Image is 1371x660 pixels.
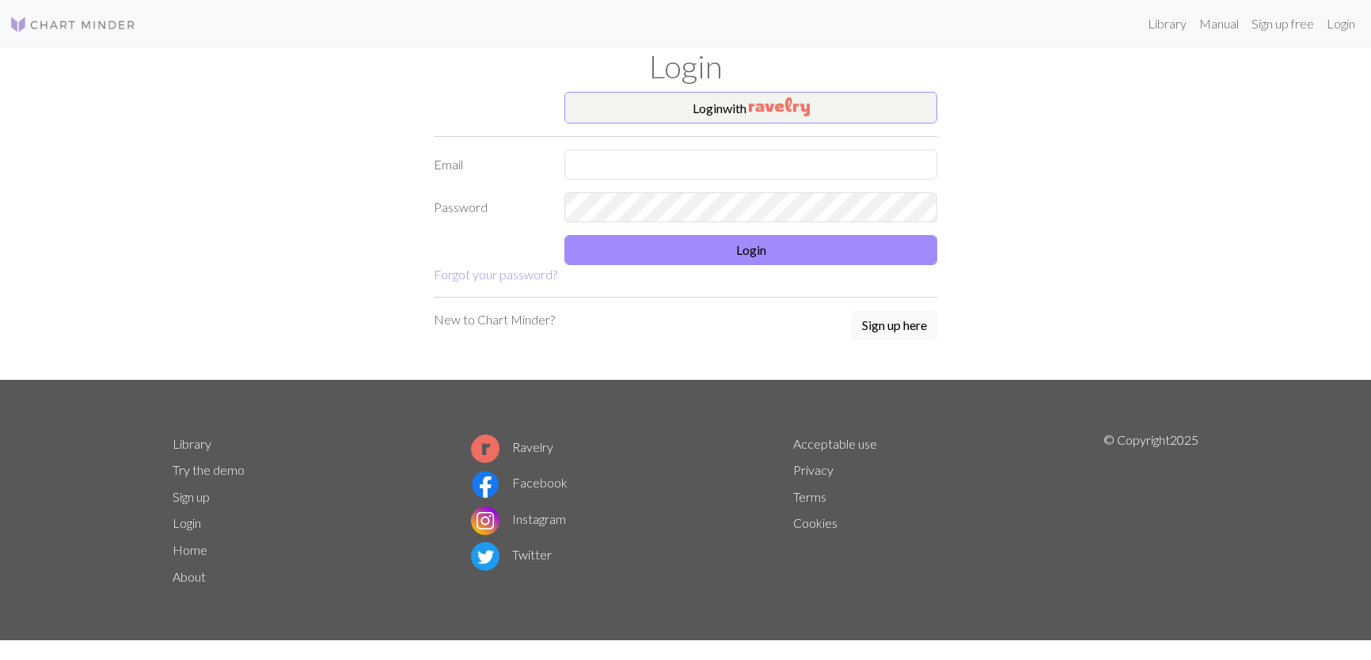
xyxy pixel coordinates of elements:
[471,475,568,490] a: Facebook
[471,506,499,535] img: Instagram logo
[793,462,834,477] a: Privacy
[173,515,201,530] a: Login
[471,547,552,562] a: Twitter
[564,92,937,123] button: Loginwith
[1245,8,1320,40] a: Sign up free
[173,436,211,451] a: Library
[471,470,499,499] img: Facebook logo
[852,310,937,342] a: Sign up here
[173,489,210,504] a: Sign up
[471,542,499,571] img: Twitter logo
[471,511,566,526] a: Instagram
[1320,8,1362,40] a: Login
[1193,8,1245,40] a: Manual
[163,47,1208,85] h1: Login
[793,515,837,530] a: Cookies
[434,310,555,329] p: New to Chart Minder?
[793,436,877,451] a: Acceptable use
[9,15,136,34] img: Logo
[424,192,555,222] label: Password
[173,462,245,477] a: Try the demo
[852,310,937,340] button: Sign up here
[173,542,207,557] a: Home
[793,489,826,504] a: Terms
[471,434,499,463] img: Ravelry logo
[749,97,810,116] img: Ravelry
[434,267,557,282] a: Forgot your password?
[471,439,553,454] a: Ravelry
[424,150,555,180] label: Email
[564,235,937,265] button: Login
[1141,8,1193,40] a: Library
[1103,431,1198,590] p: © Copyright 2025
[173,569,206,584] a: About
